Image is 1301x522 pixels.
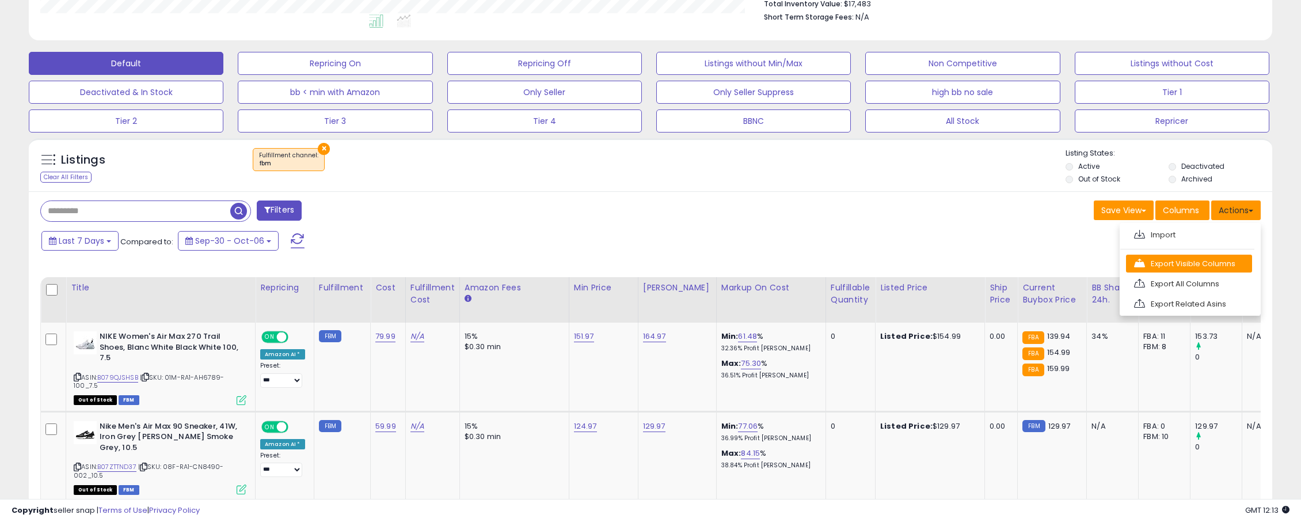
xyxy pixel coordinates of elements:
[831,331,866,342] div: 0
[238,109,432,133] button: Tier 3
[74,331,246,404] div: ASIN:
[643,421,665,432] a: 129.97
[1048,421,1071,432] span: 129.97
[29,52,223,75] button: Default
[1047,363,1070,374] span: 159.99
[855,12,869,22] span: N/A
[29,109,223,133] button: Tier 2
[1163,205,1199,216] span: Columns
[447,109,642,133] button: Tier 4
[721,345,817,353] p: 32.36% Profit [PERSON_NAME]
[1245,505,1289,516] span: 2025-10-14 12:13 GMT
[74,485,117,495] span: All listings that are currently out of stock and unavailable for purchase on Amazon
[465,294,471,304] small: Amazon Fees.
[656,109,851,133] button: BBNC
[260,452,305,478] div: Preset:
[643,282,712,294] div: [PERSON_NAME]
[764,12,854,22] b: Short Term Storage Fees:
[741,448,760,459] a: 84.15
[1022,331,1044,344] small: FBA
[1091,331,1129,342] div: 34%
[1126,295,1252,313] a: Export Related Asins
[1075,109,1269,133] button: Repricer
[1022,347,1044,360] small: FBA
[100,331,239,366] b: NIKE Women's Air Max 270 Trail Shoes, Blanc White Black White 100, 7.5
[721,421,739,432] b: Min:
[447,81,642,104] button: Only Seller
[287,332,305,342] span: OFF
[40,172,92,183] div: Clear All Filters
[738,331,757,342] a: 61.48
[1078,161,1100,171] label: Active
[880,331,933,342] b: Listed Price:
[1022,282,1082,306] div: Current Buybox Price
[12,505,54,516] strong: Copyright
[61,152,105,168] h5: Listings
[1126,275,1252,293] a: Export All Columns
[410,331,424,342] a: N/A
[238,52,432,75] button: Repricing On
[260,282,309,294] div: Repricing
[74,373,225,390] span: | SKU: 01M-RA1-AH6789-100_7.5
[319,420,341,432] small: FBM
[465,331,560,342] div: 15%
[643,331,666,342] a: 164.97
[59,235,104,247] span: Last 7 Days
[656,52,851,75] button: Listings without Min/Max
[74,421,246,494] div: ASIN:
[865,52,1060,75] button: Non Competitive
[1195,421,1242,432] div: 129.97
[465,421,560,432] div: 15%
[195,235,264,247] span: Sep-30 - Oct-06
[1143,421,1181,432] div: FBA: 0
[41,231,119,251] button: Last 7 Days
[1143,331,1181,342] div: FBA: 11
[375,421,396,432] a: 59.99
[990,421,1009,432] div: 0.00
[287,422,305,432] span: OFF
[29,81,223,104] button: Deactivated & In Stock
[1181,161,1224,171] label: Deactivated
[1022,420,1045,432] small: FBM
[1022,364,1044,376] small: FBA
[259,160,318,168] div: fbm
[721,331,739,342] b: Min:
[100,421,239,456] b: Nike Men's Air Max 90 Sneaker, 41W, Iron Grey [PERSON_NAME] Smoke Grey, 10.5
[1126,226,1252,244] a: Import
[1047,347,1071,358] span: 154.99
[257,201,302,221] button: Filters
[465,342,560,352] div: $0.30 min
[721,421,817,442] div: %
[1211,201,1261,220] button: Actions
[1143,432,1181,442] div: FBM: 10
[990,282,1013,306] div: Ship Price
[721,358,817,380] div: %
[74,462,224,479] span: | SKU: 08F-RA1-CN8490-002_10.5
[98,505,147,516] a: Terms of Use
[319,330,341,342] small: FBM
[721,462,817,470] p: 38.84% Profit [PERSON_NAME]
[574,282,633,294] div: Min Price
[990,331,1009,342] div: 0.00
[260,349,305,360] div: Amazon AI *
[880,331,976,342] div: $154.99
[260,439,305,449] div: Amazon AI *
[260,362,305,388] div: Preset:
[831,421,866,432] div: 0
[1075,52,1269,75] button: Listings without Cost
[1195,352,1242,362] div: 0
[1143,342,1181,352] div: FBM: 8
[741,358,761,369] a: 75.30
[1247,421,1273,432] div: N/A
[71,282,250,294] div: Title
[1126,255,1252,273] a: Export Visible Columns
[716,277,826,323] th: The percentage added to the cost of goods (COGS) that forms the calculator for Min & Max prices.
[1195,331,1242,342] div: 153.73
[149,505,200,516] a: Privacy Policy
[74,331,97,354] img: 31KVfoYwc1L._SL40_.jpg
[1075,81,1269,104] button: Tier 1
[721,282,821,294] div: Markup on Cost
[1247,331,1273,342] div: N/A
[721,448,741,459] b: Max:
[738,421,758,432] a: 77.06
